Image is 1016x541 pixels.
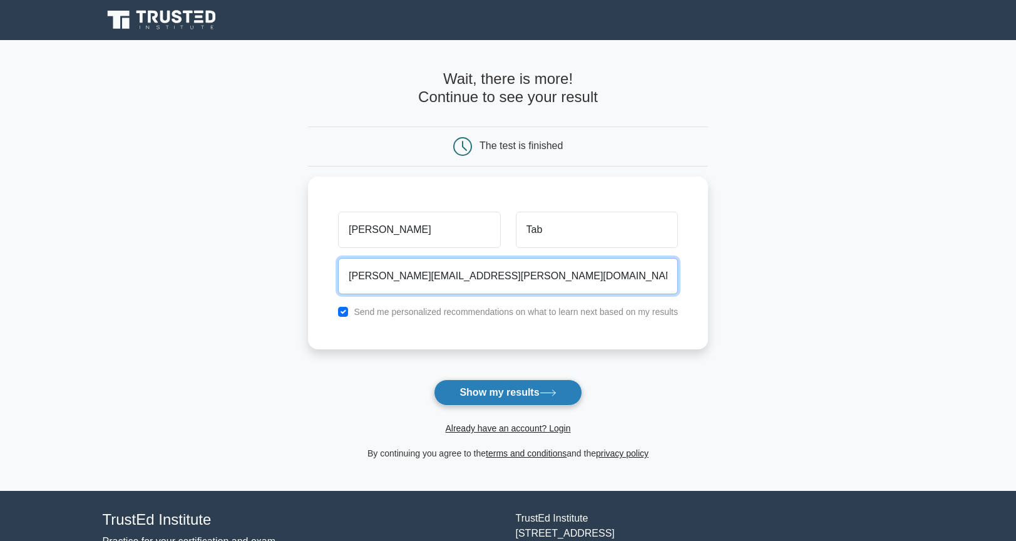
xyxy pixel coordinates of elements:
input: First name [338,212,500,248]
input: Email [338,258,678,294]
div: The test is finished [480,140,563,151]
div: By continuing you agree to the and the [300,446,716,461]
input: Last name [516,212,678,248]
h4: TrustEd Institute [103,511,501,529]
h4: Wait, there is more! Continue to see your result [308,70,708,106]
a: privacy policy [596,448,649,458]
a: Already have an account? Login [445,423,570,433]
a: terms and conditions [486,448,567,458]
label: Send me personalized recommendations on what to learn next based on my results [354,307,678,317]
button: Show my results [434,379,582,406]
